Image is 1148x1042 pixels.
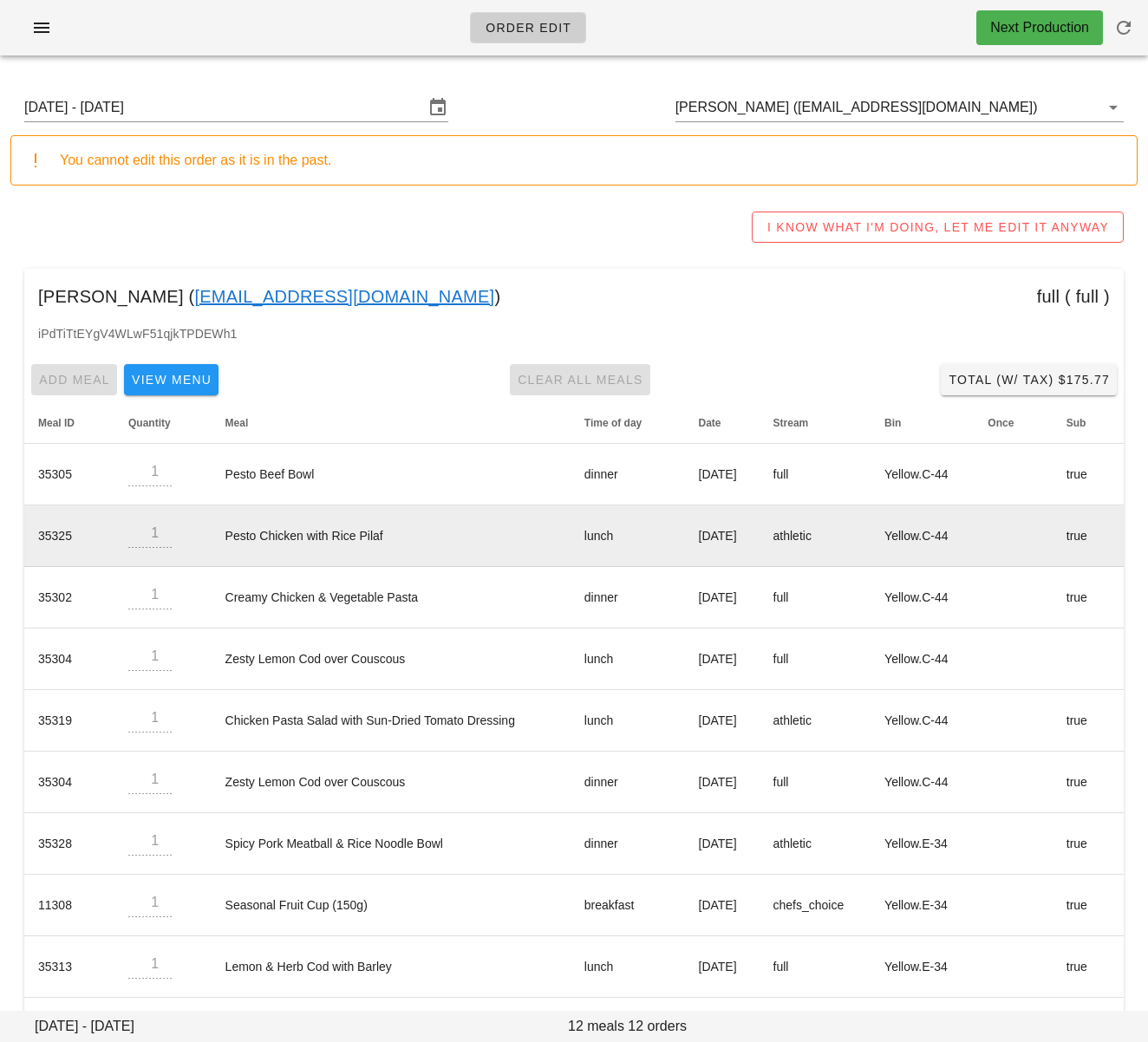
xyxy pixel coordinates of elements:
[871,936,974,998] td: Yellow.E-34
[752,212,1124,243] button: I KNOW WHAT I'M DOING, LET ME EDIT IT ANYWAY
[871,690,974,752] td: Yellow.C-44
[685,875,760,936] td: [DATE]
[131,373,212,387] span: View Menu
[571,567,685,628] td: dinner
[571,752,685,813] td: dinner
[470,12,586,43] a: Order Edit
[571,690,685,752] td: lunch
[760,813,871,875] td: athletic
[871,402,974,444] th: Bin: Not sorted. Activate to sort ascending.
[685,567,760,628] td: [DATE]
[760,628,871,690] td: full
[699,417,721,429] span: Date
[212,628,571,690] td: Zesty Lemon Cod over Couscous
[485,21,571,35] span: Order Edit
[212,402,571,444] th: Meal: Not sorted. Activate to sort ascending.
[941,364,1117,395] button: Total (w/ Tax) $175.77
[114,402,212,444] th: Quantity: Not sorted. Activate to sort ascending.
[990,17,1089,38] div: Next Production
[24,936,114,998] td: 35313
[24,444,114,505] td: 35305
[1053,505,1124,567] td: true
[685,752,760,813] td: [DATE]
[571,875,685,936] td: breakfast
[571,444,685,505] td: dinner
[685,628,760,690] td: [DATE]
[225,417,249,429] span: Meal
[24,324,1124,357] div: iPdTiTtEYgV4WLwF51qjkTPDEWh1
[871,628,974,690] td: Yellow.C-44
[685,690,760,752] td: [DATE]
[685,444,760,505] td: [DATE]
[948,373,1110,387] span: Total (w/ Tax) $175.77
[128,417,171,429] span: Quantity
[24,505,114,567] td: 35325
[584,417,642,429] span: Time of day
[1053,690,1124,752] td: true
[212,567,571,628] td: Creamy Chicken & Vegetable Pasta
[24,567,114,628] td: 35302
[871,875,974,936] td: Yellow.E-34
[24,690,114,752] td: 35319
[685,936,760,998] td: [DATE]
[760,444,871,505] td: full
[773,417,809,429] span: Stream
[571,628,685,690] td: lunch
[760,402,871,444] th: Stream: Not sorted. Activate to sort ascending.
[60,153,331,167] span: You cannot edit this order as it is in the past.
[760,936,871,998] td: full
[1053,444,1124,505] td: true
[1066,417,1086,429] span: Sub
[1053,567,1124,628] td: true
[212,690,571,752] td: Chicken Pasta Salad with Sun-Dried Tomato Dressing
[760,752,871,813] td: full
[1053,752,1124,813] td: true
[884,417,901,429] span: Bin
[760,875,871,936] td: chefs_choice
[871,752,974,813] td: Yellow.C-44
[212,875,571,936] td: Seasonal Fruit Cup (150g)
[1053,813,1124,875] td: true
[24,752,114,813] td: 35304
[871,567,974,628] td: Yellow.C-44
[871,813,974,875] td: Yellow.E-34
[1053,402,1124,444] th: Sub: Not sorted. Activate to sort ascending.
[24,628,114,690] td: 35304
[194,283,494,310] a: [EMAIL_ADDRESS][DOMAIN_NAME]
[760,567,871,628] td: full
[766,220,1109,234] span: I KNOW WHAT I'M DOING, LET ME EDIT IT ANYWAY
[571,505,685,567] td: lunch
[212,505,571,567] td: Pesto Chicken with Rice Pilaf
[871,444,974,505] td: Yellow.C-44
[685,505,760,567] td: [DATE]
[24,875,114,936] td: 11308
[38,417,75,429] span: Meal ID
[760,505,871,567] td: athletic
[988,417,1014,429] span: Once
[760,690,871,752] td: athletic
[871,505,974,567] td: Yellow.C-44
[24,269,1124,324] div: [PERSON_NAME] ( ) full ( full )
[212,444,571,505] td: Pesto Beef Bowl
[1053,936,1124,998] td: true
[124,364,219,395] button: View Menu
[685,402,760,444] th: Date: Not sorted. Activate to sort ascending.
[24,402,114,444] th: Meal ID: Not sorted. Activate to sort ascending.
[685,813,760,875] td: [DATE]
[24,813,114,875] td: 35328
[571,813,685,875] td: dinner
[571,402,685,444] th: Time of day: Not sorted. Activate to sort ascending.
[974,402,1052,444] th: Once: Not sorted. Activate to sort ascending.
[571,936,685,998] td: lunch
[212,752,571,813] td: Zesty Lemon Cod over Couscous
[212,813,571,875] td: Spicy Pork Meatball & Rice Noodle Bowl
[1053,875,1124,936] td: true
[212,936,571,998] td: Lemon & Herb Cod with Barley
